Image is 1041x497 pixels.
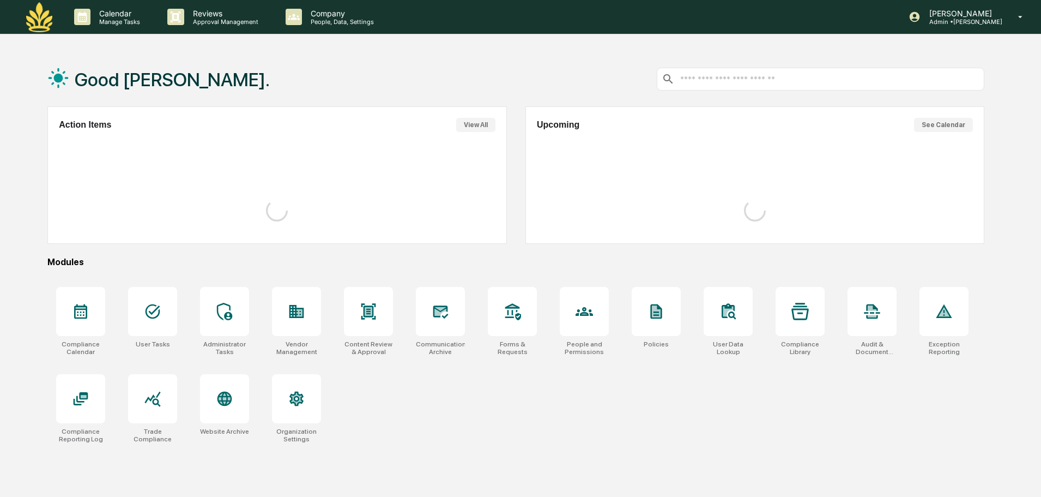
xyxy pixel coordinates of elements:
p: Company [302,9,379,18]
div: Audit & Document Logs [848,340,897,356]
h2: Upcoming [537,120,579,130]
div: Website Archive [200,428,249,435]
button: See Calendar [914,118,973,132]
p: Manage Tasks [90,18,146,26]
button: View All [456,118,495,132]
img: logo [26,2,52,32]
div: Exception Reporting [919,340,969,356]
div: Vendor Management [272,340,321,356]
div: Compliance Calendar [56,340,105,356]
div: Administrator Tasks [200,340,249,356]
div: Compliance Reporting Log [56,428,105,443]
div: Content Review & Approval [344,340,393,356]
h1: Good [PERSON_NAME]. [75,69,270,91]
p: Reviews [184,9,264,18]
div: Organization Settings [272,428,321,443]
div: Trade Compliance [128,428,177,443]
p: Admin • [PERSON_NAME] [921,18,1002,26]
div: User Data Lookup [704,340,753,356]
div: Forms & Requests [488,340,537,356]
div: User Tasks [136,340,170,348]
div: Communications Archive [416,340,465,356]
p: Calendar [90,9,146,18]
div: People and Permissions [560,340,609,356]
p: [PERSON_NAME] [921,9,1002,18]
div: Compliance Library [776,340,825,356]
div: Policies [644,340,669,348]
p: People, Data, Settings [302,18,379,26]
p: Approval Management [184,18,264,26]
div: Modules [47,257,984,267]
h2: Action Items [59,120,111,130]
